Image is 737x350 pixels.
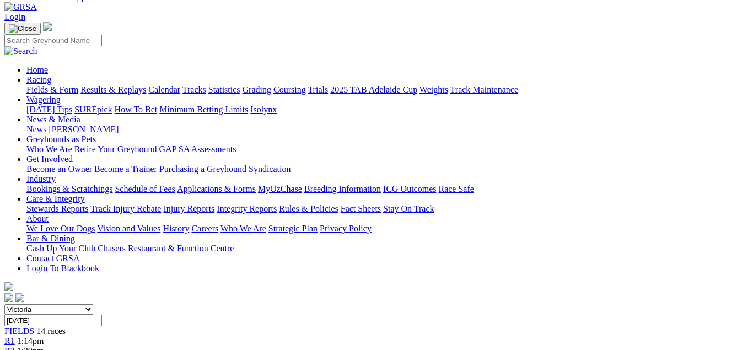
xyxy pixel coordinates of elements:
[26,105,72,114] a: [DATE] Tips
[26,224,733,234] div: About
[450,85,518,94] a: Track Maintenance
[26,184,112,193] a: Bookings & Scratchings
[36,326,66,336] span: 14 races
[94,164,157,174] a: Become a Trainer
[26,125,733,134] div: News & Media
[26,85,733,95] div: Racing
[74,144,157,154] a: Retire Your Greyhound
[4,282,13,291] img: logo-grsa-white.png
[182,85,206,94] a: Tracks
[177,184,256,193] a: Applications & Forms
[4,2,37,12] img: GRSA
[90,204,161,213] a: Track Injury Rebate
[98,244,234,253] a: Chasers Restaurant & Function Centre
[159,105,248,114] a: Minimum Betting Limits
[26,254,79,263] a: Contact GRSA
[148,85,180,94] a: Calendar
[4,315,102,326] input: Select date
[163,224,189,233] a: History
[249,164,291,174] a: Syndication
[74,105,112,114] a: SUREpick
[26,263,99,273] a: Login To Blackbook
[4,23,41,35] button: Toggle navigation
[26,174,56,184] a: Industry
[115,184,175,193] a: Schedule of Fees
[26,234,75,243] a: Bar & Dining
[15,293,24,302] img: twitter.svg
[26,214,49,223] a: About
[26,95,61,104] a: Wagering
[243,85,271,94] a: Grading
[26,144,733,154] div: Greyhounds as Pets
[4,326,34,336] a: FIELDS
[217,204,277,213] a: Integrity Reports
[268,224,318,233] a: Strategic Plan
[208,85,240,94] a: Statistics
[191,224,218,233] a: Careers
[26,204,88,213] a: Stewards Reports
[383,184,436,193] a: ICG Outcomes
[4,35,102,46] input: Search
[26,244,733,254] div: Bar & Dining
[250,105,277,114] a: Isolynx
[383,204,434,213] a: Stay On Track
[4,293,13,302] img: facebook.svg
[26,125,46,134] a: News
[273,85,306,94] a: Coursing
[4,336,15,346] a: R1
[279,204,338,213] a: Rules & Policies
[320,224,372,233] a: Privacy Policy
[26,75,51,84] a: Racing
[26,105,733,115] div: Wagering
[97,224,160,233] a: Vision and Values
[26,194,85,203] a: Care & Integrity
[4,46,37,56] img: Search
[26,204,733,214] div: Care & Integrity
[9,24,36,33] img: Close
[159,144,236,154] a: GAP SA Assessments
[330,85,417,94] a: 2025 TAB Adelaide Cup
[438,184,474,193] a: Race Safe
[115,105,158,114] a: How To Bet
[419,85,448,94] a: Weights
[26,154,73,164] a: Get Involved
[220,224,266,233] a: Who We Are
[26,184,733,194] div: Industry
[26,85,78,94] a: Fields & Form
[43,22,52,31] img: logo-grsa-white.png
[26,244,95,253] a: Cash Up Your Club
[26,134,96,144] a: Greyhounds as Pets
[4,12,25,21] a: Login
[49,125,119,134] a: [PERSON_NAME]
[26,164,92,174] a: Become an Owner
[163,204,214,213] a: Injury Reports
[26,224,95,233] a: We Love Our Dogs
[341,204,381,213] a: Fact Sheets
[304,184,381,193] a: Breeding Information
[26,115,80,124] a: News & Media
[159,164,246,174] a: Purchasing a Greyhound
[308,85,328,94] a: Trials
[26,164,733,174] div: Get Involved
[258,184,302,193] a: MyOzChase
[26,65,48,74] a: Home
[17,336,44,346] span: 1:14pm
[80,85,146,94] a: Results & Replays
[26,144,72,154] a: Who We Are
